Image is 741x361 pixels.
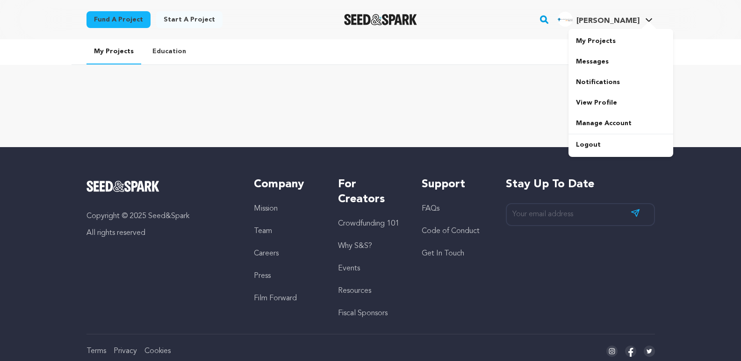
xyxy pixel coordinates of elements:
h5: For Creators [338,177,403,207]
a: FAQs [422,205,439,212]
a: Cookies [144,347,171,355]
h5: Stay up to date [506,177,655,192]
a: Crowdfunding 101 [338,220,399,227]
a: Seed&Spark Homepage [344,14,417,25]
a: Manage Account [568,113,673,134]
a: Why S&S? [338,242,372,250]
a: Team [254,227,272,235]
a: View Profile [568,92,673,113]
a: Logout [568,134,673,155]
img: Seed&Spark Logo [86,181,160,192]
a: Seed&Spark Homepage [86,181,236,192]
a: Get In Touch [422,250,464,257]
p: Copyright © 2025 Seed&Spark [86,211,236,222]
a: Fiscal Sponsors [338,310,388,317]
a: My Projects [568,31,673,51]
span: Dr Gaurav M.'s Profile [556,10,655,29]
a: Careers [254,250,279,257]
a: Resources [338,287,371,295]
img: 1bac72c3d89f22e9.png [558,12,573,27]
a: Notifications [568,72,673,92]
div: Dr Gaurav M.'s Profile [558,12,640,27]
a: Messages [568,51,673,72]
a: Mission [254,205,278,212]
h5: Support [422,177,487,192]
img: Seed&Spark Logo Dark Mode [344,14,417,25]
a: Terms [86,347,106,355]
p: All rights reserved [86,227,236,239]
input: Your email address [506,203,655,226]
a: Privacy [114,347,137,355]
a: My Projects [86,39,141,64]
a: Events [338,265,360,272]
a: Code of Conduct [422,227,480,235]
a: Fund a project [86,11,151,28]
span: [PERSON_NAME] [576,17,640,25]
a: Press [254,272,271,280]
a: Education [145,39,194,64]
a: Film Forward [254,295,297,302]
h5: Company [254,177,319,192]
a: Start a project [156,11,223,28]
a: Dr Gaurav M.'s Profile [556,10,655,27]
